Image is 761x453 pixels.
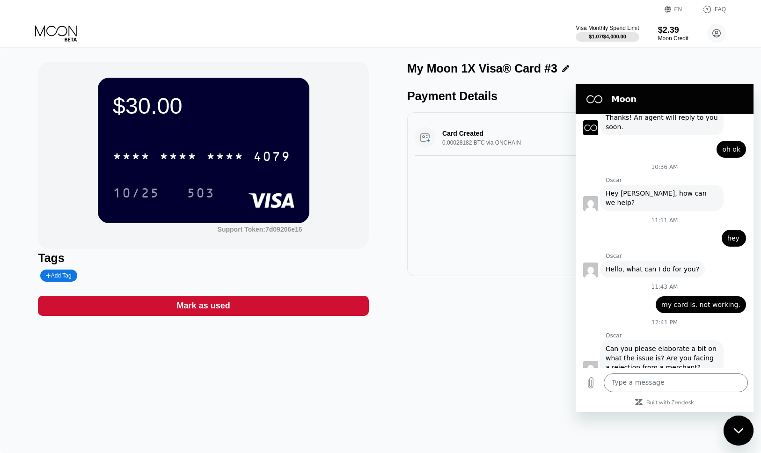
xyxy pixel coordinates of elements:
div: Tags [38,251,369,265]
div: FAQ [715,6,726,13]
div: Add Tag [46,272,71,279]
iframe: Messaging window [576,84,754,412]
div: 503 [187,187,215,202]
div: 4079 [253,150,291,165]
div: FAQ [693,5,726,14]
div: $2.39Moon Credit [658,25,688,42]
div: My Moon 1X Visa® Card #3 [407,62,557,75]
div: Support Token:7d09206e16 [218,226,302,233]
div: Payment Details [407,89,738,103]
div: EN [665,5,693,14]
div: Visa Monthly Spend Limit$1.07/$4,000.00 [576,25,639,42]
div: $1.07 / $4,000.00 [589,34,626,39]
div: $2.39 [658,25,688,35]
iframe: Button to launch messaging window, conversation in progress [724,416,754,446]
div: Mark as used [177,300,230,311]
div: Moon Credit [658,35,688,42]
div: $30.00 [113,93,294,119]
div: Visa Monthly Spend Limit [576,25,639,31]
div: Add Tag [40,270,77,282]
div: Support Token: 7d09206e16 [218,226,302,233]
div: Mark as used [38,296,369,316]
div: 10/25 [106,181,167,205]
div: EN [674,6,682,13]
div: 10/25 [113,187,160,202]
div: 503 [180,181,222,205]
